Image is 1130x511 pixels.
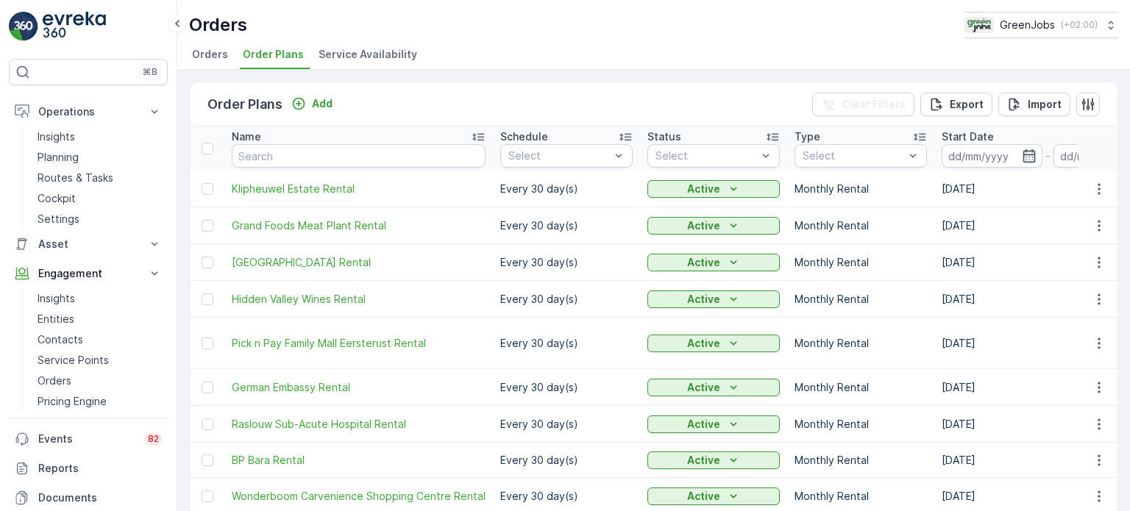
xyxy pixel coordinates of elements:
[232,182,486,196] a: Klipheuwel Estate Rental
[32,329,168,350] a: Contacts
[795,417,927,432] p: Monthly Rental
[9,454,168,483] a: Reports
[232,255,486,270] span: [GEOGRAPHIC_DATA] Rental
[148,433,159,445] p: 82
[647,451,780,469] button: Active
[232,489,486,504] a: Wonderboom Carvenience Shopping Centre Rental
[38,129,75,144] p: Insights
[647,379,780,396] button: Active
[202,382,213,393] div: Toggle Row Selected
[32,288,168,309] a: Insights
[687,380,720,395] p: Active
[32,350,168,371] a: Service Points
[687,292,720,307] p: Active
[285,95,338,112] button: Add
[232,218,486,233] a: Grand Foods Meat Plant Rental
[687,453,720,468] p: Active
[202,337,213,349] div: Toggle Row Selected
[202,293,213,305] div: Toggle Row Selected
[232,336,486,351] a: Pick n Pay Family Mall Eersterust Rental
[964,17,994,33] img: Green_Jobs_Logo.png
[687,182,720,196] p: Active
[38,291,75,306] p: Insights
[795,129,820,144] p: Type
[38,266,138,281] p: Engagement
[500,218,633,233] p: Every 30 day(s)
[232,255,486,270] a: Queens Gardens Rental
[500,292,633,307] p: Every 30 day(s)
[38,332,83,347] p: Contacts
[9,229,168,259] button: Asset
[500,417,633,432] p: Every 30 day(s)
[647,487,780,505] button: Active
[232,453,486,468] a: BP Bara Rental
[312,96,333,111] p: Add
[647,254,780,271] button: Active
[795,489,927,504] p: Monthly Rental
[32,309,168,329] a: Entities
[32,209,168,229] a: Settings
[500,453,633,468] p: Every 30 day(s)
[647,335,780,352] button: Active
[687,218,720,233] p: Active
[950,97,984,112] p: Export
[38,191,76,206] p: Cockpit
[202,183,213,195] div: Toggle Row Selected
[508,149,610,163] p: Select
[687,417,720,432] p: Active
[232,144,486,168] input: Search
[998,93,1070,116] button: Import
[655,149,757,163] p: Select
[9,97,168,126] button: Operations
[964,12,1118,38] button: GreenJobs(+02:00)
[842,97,906,112] p: Clear Filters
[232,417,486,432] span: Raslouw Sub-Acute Hospital Rental
[647,180,780,198] button: Active
[795,336,927,351] p: Monthly Rental
[32,168,168,188] a: Routes & Tasks
[38,312,74,326] p: Entities
[920,93,992,116] button: Export
[9,259,168,288] button: Engagement
[795,218,927,233] p: Monthly Rental
[232,129,261,144] p: Name
[38,490,162,505] p: Documents
[38,353,109,368] p: Service Points
[319,47,417,62] span: Service Availability
[942,144,1042,168] input: dd/mm/yyyy
[795,380,927,395] p: Monthly Rental
[38,150,79,165] p: Planning
[1028,97,1062,112] p: Import
[202,257,213,268] div: Toggle Row Selected
[189,13,247,37] p: Orders
[795,453,927,468] p: Monthly Rental
[795,292,927,307] p: Monthly Rental
[812,93,914,116] button: Clear Filters
[43,12,106,41] img: logo_light-DOdMpM7g.png
[192,47,228,62] span: Orders
[202,490,213,502] div: Toggle Row Selected
[202,418,213,430] div: Toggle Row Selected
[500,489,633,504] p: Every 30 day(s)
[9,12,38,41] img: logo
[232,380,486,395] span: German Embassy Rental
[500,336,633,351] p: Every 30 day(s)
[1061,19,1098,31] p: ( +02:00 )
[38,432,136,446] p: Events
[32,371,168,391] a: Orders
[202,454,213,466] div: Toggle Row Selected
[207,94,282,115] p: Order Plans
[500,255,633,270] p: Every 30 day(s)
[803,149,904,163] p: Select
[232,292,486,307] span: Hidden Valley Wines Rental
[38,212,79,226] p: Settings
[38,237,138,251] p: Asset
[1000,18,1055,32] p: GreenJobs
[32,188,168,209] a: Cockpit
[243,47,304,62] span: Order Plans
